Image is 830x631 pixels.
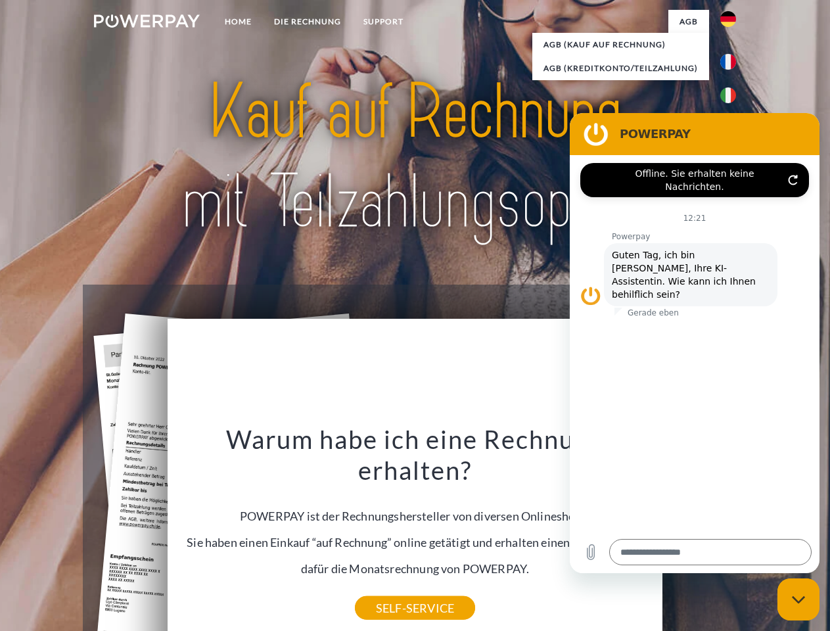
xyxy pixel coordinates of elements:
[175,423,655,486] h3: Warum habe ich eine Rechnung erhalten?
[668,10,709,34] a: agb
[355,596,475,620] a: SELF-SERVICE
[263,10,352,34] a: DIE RECHNUNG
[532,33,709,57] a: AGB (Kauf auf Rechnung)
[570,113,819,573] iframe: Messaging-Fenster
[214,10,263,34] a: Home
[94,14,200,28] img: logo-powerpay-white.svg
[126,63,704,252] img: title-powerpay_de.svg
[532,57,709,80] a: AGB (Kreditkonto/Teilzahlung)
[777,578,819,620] iframe: Schaltfläche zum Öffnen des Messaging-Fensters; Konversation läuft
[352,10,415,34] a: SUPPORT
[720,54,736,70] img: fr
[175,423,655,608] div: POWERPAY ist der Rechnungshersteller von diversen Onlineshops. Sie haben einen Einkauf “auf Rechn...
[720,11,736,27] img: de
[720,87,736,103] img: it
